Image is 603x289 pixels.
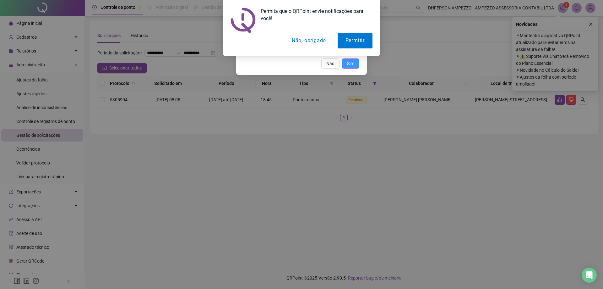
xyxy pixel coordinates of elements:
div: Permita que o QRPoint envie notificações para você! [256,8,372,22]
span: Sim [347,60,354,67]
button: Sim [342,58,359,69]
button: Não [321,58,340,69]
span: Não [326,60,334,67]
img: notification icon [231,8,256,33]
button: Não, obrigado [284,33,334,48]
button: Permitir [338,33,372,48]
div: Open Intercom Messenger [582,268,597,283]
